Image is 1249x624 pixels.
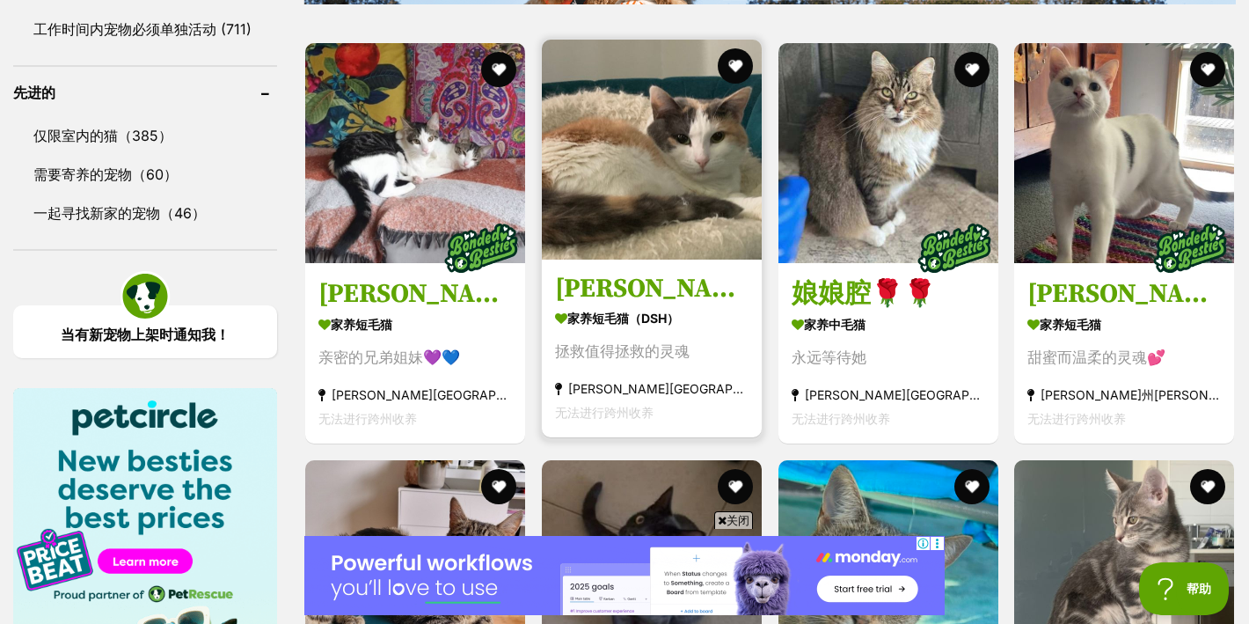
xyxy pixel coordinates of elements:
[13,117,277,154] a: 仅限室内的猫（385）
[909,204,997,292] img: 亲密好友
[13,84,55,101] font: 先进的
[1014,262,1234,444] a: [PERSON_NAME]和[PERSON_NAME]蒂 家养短毛猫 甜蜜而温柔的灵魂💕 [PERSON_NAME]州[PERSON_NAME] 无法进行跨州收养
[318,277,866,311] font: [PERSON_NAME]特和[PERSON_NAME]珀特💜
[1146,204,1234,292] img: 亲密好友
[953,52,989,87] button: 最喜欢的
[555,405,654,420] font: 无法进行跨州收养
[1190,469,1225,504] button: 最喜欢的
[33,204,206,222] font: 一起寻找新家的宠物（46）
[305,43,525,263] img: Millicent 和 Rupertt 💜 - 家养短毛猫
[61,326,230,343] font: 当有新宠物上架时通知我！
[481,52,516,87] button: 最喜欢的
[318,411,417,426] font: 无法进行跨州收养
[805,387,1170,402] font: [PERSON_NAME][GEOGRAPHIC_DATA][GEOGRAPHIC_DATA]克
[13,195,277,231] a: 一起寻找新家的宠物（46）
[332,387,684,402] font: [PERSON_NAME][GEOGRAPHIC_DATA][GEOGRAPHIC_DATA]
[33,20,252,38] font: 工作时间内宠物必须单独活动 (711)
[792,411,890,426] font: 无法进行跨州收养
[1040,317,1101,332] font: 家养短毛猫
[792,349,866,366] font: 永远等待她
[555,342,690,360] font: 拯救值得拯救的灵魂
[437,204,525,292] img: 亲密好友
[13,11,277,48] a: 工作时间内宠物必须单独活动 (711)
[33,127,172,144] font: 仅限室内的猫（385）
[1027,349,1165,366] font: 甜蜜而温柔的灵魂💕
[305,262,525,444] a: [PERSON_NAME]特和[PERSON_NAME]珀特💜 家养短毛猫 亲密的兄弟姐妹💜💙 [PERSON_NAME][GEOGRAPHIC_DATA][GEOGRAPHIC_DATA] 无...
[1190,52,1225,87] button: 最喜欢的
[718,48,753,84] button: 最喜欢的
[567,311,679,326] font: 家养短毛猫（DSH）
[542,40,762,260] img: 安吉丽娜 - 家养短毛猫（DSH）
[568,381,1034,396] font: [PERSON_NAME][GEOGRAPHIC_DATA][PERSON_NAME][GEOGRAPHIC_DATA]诺
[13,305,277,358] a: 当有新宠物上架时通知我！
[33,165,178,183] font: 需要寄养的宠物（60）
[1014,43,1234,263] img: 苏菲和蒙蒂 - 家养短毛猫
[778,43,998,263] img: Sissy🌹🌹——家养中毛猫
[953,469,989,504] button: 最喜欢的
[804,317,866,332] font: 家养中毛猫
[13,156,277,193] a: 需要寄养的宠物（60）
[304,536,945,615] iframe: Advertisement
[481,469,516,504] button: 最喜欢的
[778,262,998,444] a: 娘娘腔🌹🌹 家养中毛猫 永远等待她 [PERSON_NAME][GEOGRAPHIC_DATA][GEOGRAPHIC_DATA]克 无法进行跨州收养
[718,469,753,504] button: 最喜欢的
[792,277,936,311] font: 娘娘腔🌹🌹
[727,513,749,527] font: 关闭
[542,259,762,437] a: [PERSON_NAME] 家养短毛猫（DSH） 拯救值得拯救的灵魂 [PERSON_NAME][GEOGRAPHIC_DATA][PERSON_NAME][GEOGRAPHIC_DATA]诺 ...
[1027,411,1126,426] font: 无法进行跨州收养
[1139,562,1231,615] iframe: 求助童子军信标 - 开放
[555,272,760,305] font: [PERSON_NAME]
[318,349,460,366] font: 亲密的兄弟姐妹💜💙
[331,317,392,332] font: 家养短毛猫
